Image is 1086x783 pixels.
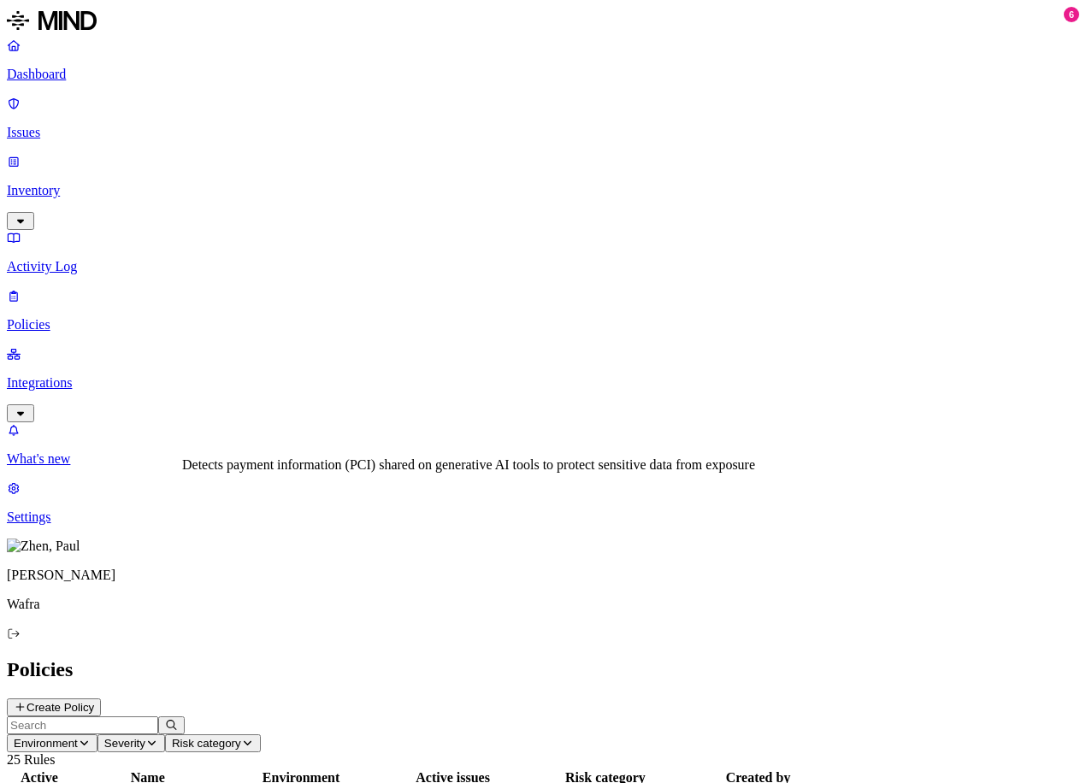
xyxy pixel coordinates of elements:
p: Issues [7,125,1079,140]
span: Risk category [172,737,241,750]
div: Detects payment information (PCI) shared on generative AI tools to protect sensitive data from ex... [182,457,755,473]
p: Integrations [7,375,1079,391]
p: Inventory [7,183,1079,198]
button: Create Policy [7,698,101,716]
p: Dashboard [7,67,1079,82]
p: Wafra [7,597,1079,612]
img: MIND [7,7,97,34]
div: 6 [1064,7,1079,22]
input: Search [7,716,158,734]
p: What's new [7,451,1079,467]
span: Severity [104,737,145,750]
h2: Policies [7,658,1079,681]
span: Environment [14,737,78,750]
p: Activity Log [7,259,1079,274]
img: Zhen, Paul [7,539,80,554]
span: 25 Rules [7,752,55,767]
p: Settings [7,509,1079,525]
p: Policies [7,317,1079,333]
